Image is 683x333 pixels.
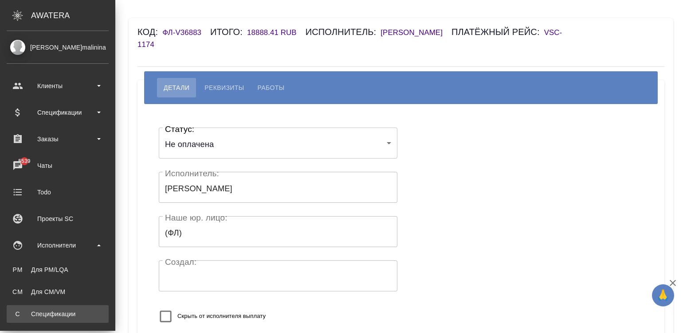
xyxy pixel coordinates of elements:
[2,208,113,230] a: Проекты SC
[11,310,104,318] div: Спецификации
[7,79,109,93] div: Клиенты
[2,155,113,177] a: 5539Чаты
[7,212,109,225] div: Проекты SC
[381,29,451,36] a: [PERSON_NAME]
[652,284,674,306] button: 🙏
[258,82,285,93] span: Работы
[656,286,671,305] span: 🙏
[159,132,397,158] div: Не оплачена
[381,28,451,37] h6: [PERSON_NAME]
[7,186,109,199] div: Todo
[31,7,115,24] div: AWATERA
[204,82,244,93] span: Реквизиты
[247,28,306,37] h6: 18888.41 RUB
[11,265,104,274] div: Для PM/LQA
[177,312,266,321] span: Скрыть от исполнителя выплату
[7,159,109,172] div: Чаты
[7,261,109,279] a: PMДля PM/LQA
[7,239,109,252] div: Исполнители
[7,132,109,146] div: Заказы
[13,157,35,166] span: 5539
[137,27,162,37] h6: Код:
[7,106,109,119] div: Спецификации
[162,28,210,37] h6: ФЛ-V36883
[2,181,113,203] a: Todo
[451,27,544,37] h6: Платёжный рейс:
[11,287,104,296] div: Для CM/VM
[164,82,189,93] span: Детали
[7,305,109,323] a: ССпецификации
[210,27,247,37] h6: Итого:
[306,27,381,37] h6: Исполнитель:
[7,283,109,301] a: CMДля CM/VM
[137,29,562,48] a: VSC-1174
[7,43,109,52] div: [PERSON_NAME]malinina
